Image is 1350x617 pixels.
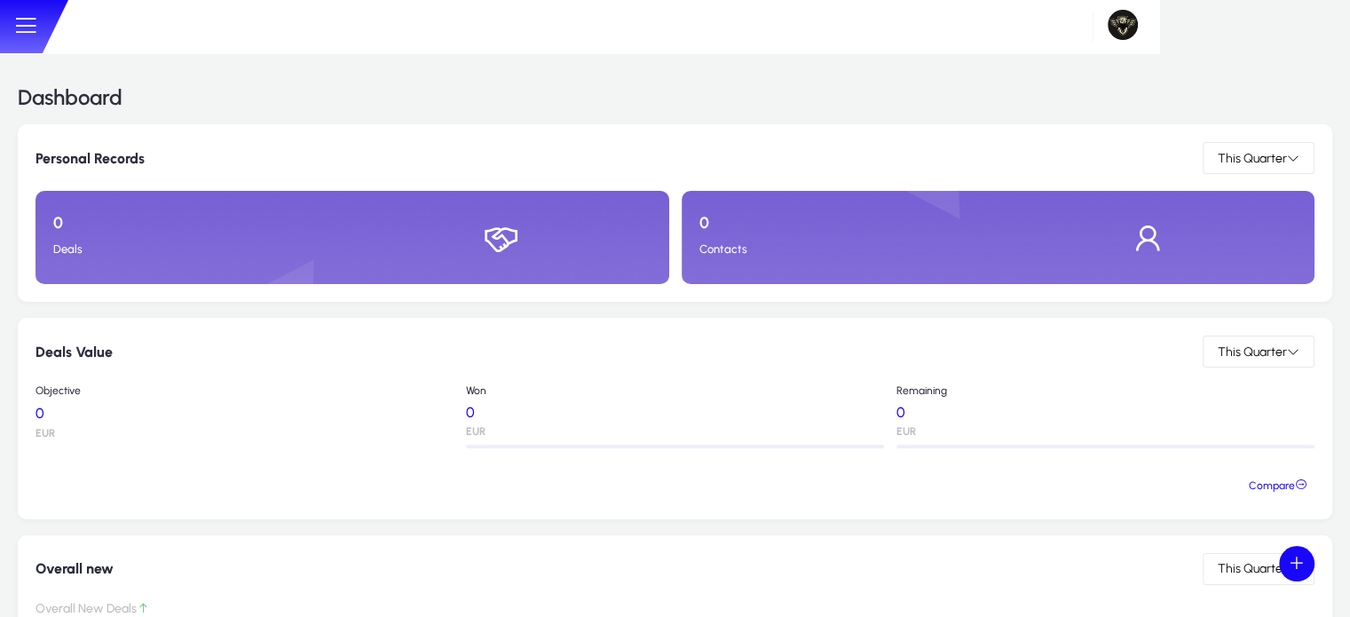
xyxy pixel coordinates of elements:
h6: Overall new [36,560,114,577]
button: This Quarter [1203,553,1314,585]
h3: Dashboard [18,87,122,108]
p: Remaining [896,384,1314,397]
p: EUR [36,427,454,440]
span: This Quarter [1218,561,1287,576]
p: 0 [466,404,884,421]
p: Objective [36,384,454,398]
h6: Personal Records [36,150,145,167]
p: EUR [466,425,884,438]
p: Contacts [699,242,999,257]
p: 0 [53,214,352,233]
button: This Quarter [1203,336,1314,368]
button: Compare [1242,470,1314,502]
p: 0 [36,405,454,423]
img: 77.jpg [1108,10,1138,40]
h6: Deals Value [36,344,113,360]
p: Overall New Deals [36,602,989,617]
span: Compare [1249,472,1307,499]
button: This Quarter [1203,142,1314,174]
p: Deals [53,242,352,257]
p: Won [466,384,884,397]
p: 0 [896,404,1314,421]
span: This Quarter [1218,344,1287,360]
p: 0 [699,214,999,233]
span: This Quarter [1218,151,1287,166]
p: EUR [896,425,1314,438]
